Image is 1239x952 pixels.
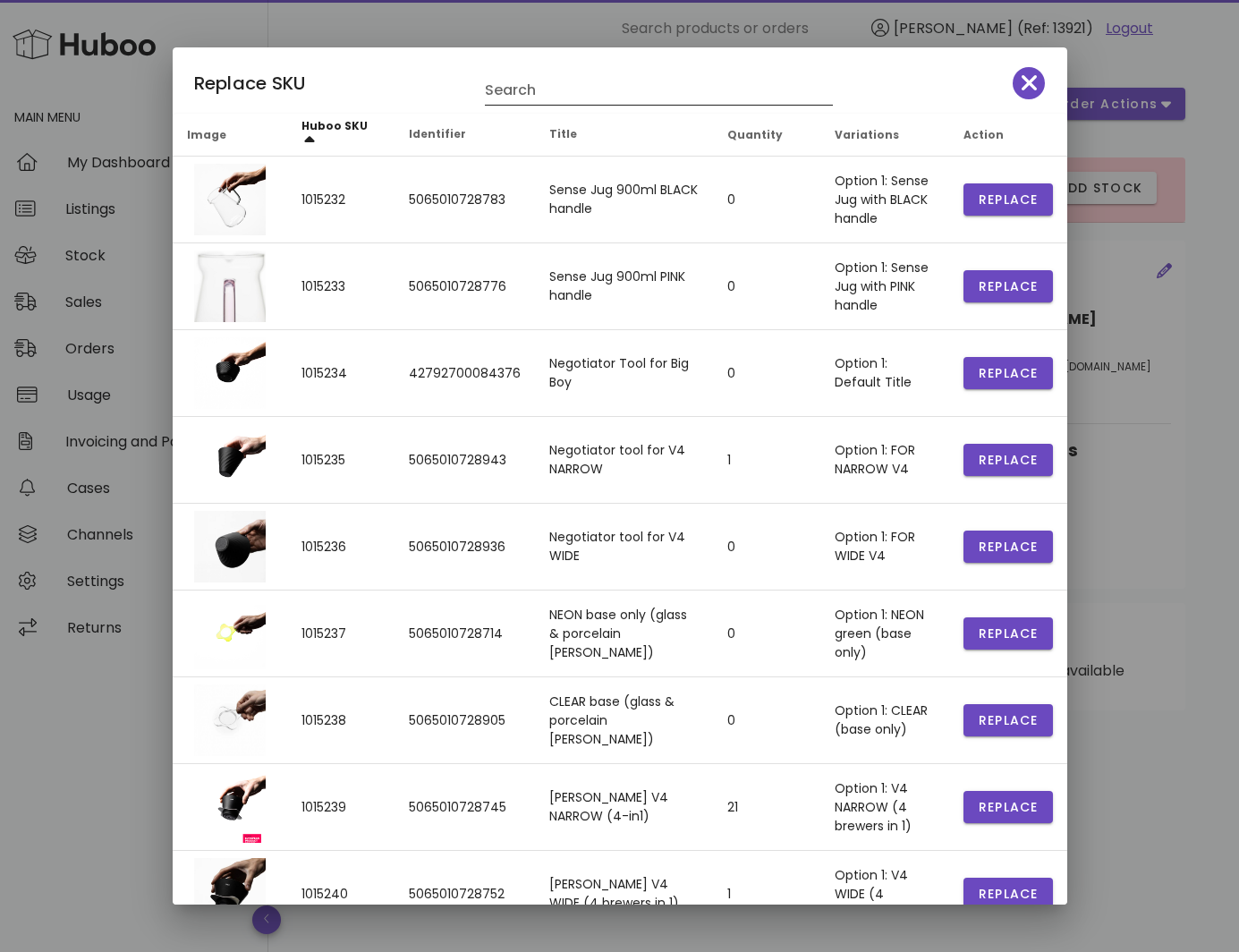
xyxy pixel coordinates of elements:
button: Replace [963,791,1053,823]
span: Replace [978,364,1039,383]
th: Quantity [713,114,820,157]
span: Identifier [409,126,466,141]
span: Image [187,127,226,142]
td: 0 [713,157,820,243]
button: Replace [963,617,1053,650]
span: Action [963,127,1004,142]
span: Replace [978,538,1039,557]
td: 42792700084376 [395,330,535,417]
button: Replace [963,878,1053,910]
td: 21 [713,764,820,851]
td: Option 1: V4 NARROW (4 brewers in 1) [820,764,949,851]
td: Negotiator Tool for Big Boy [535,330,713,417]
td: 1015236 [287,504,395,591]
td: Option 1: Sense Jug with BLACK handle [820,157,949,243]
button: Replace [963,183,1053,216]
td: 1015235 [287,417,395,504]
td: 1 [713,417,820,504]
td: 1015232 [287,157,395,243]
td: Option 1: NEON green (base only) [820,591,949,677]
td: Sense Jug 900ml PINK handle [535,243,713,330]
th: Image [173,114,287,157]
td: 0 [713,677,820,764]
td: [PERSON_NAME] V4 WIDE (4 brewers in 1) [535,851,713,938]
td: Option 1: CLEAR (base only) [820,677,949,764]
td: 5065010728776 [395,243,535,330]
button: Replace [963,704,1053,736]
td: Option 1: V4 WIDE (4 brewers in 1) [820,851,949,938]
span: Huboo SKU [301,118,368,133]
td: Option 1: Sense Jug with PINK handle [820,243,949,330]
span: Replace [978,625,1039,643]
td: Option 1: FOR WIDE V4 [820,504,949,591]
span: Replace [978,277,1039,296]
span: Replace [978,711,1039,730]
td: [PERSON_NAME] V4 NARROW (4-in1) [535,764,713,851]
td: Option 1: Default Title [820,330,949,417]
span: Replace [978,885,1039,904]
td: Option 1: FOR NARROW V4 [820,417,949,504]
td: 1 [713,851,820,938]
span: Quantity [727,127,783,142]
td: 0 [713,243,820,330]
th: Huboo SKU: Sorted ascending. Activate to sort descending. [287,114,395,157]
th: Action [949,114,1067,157]
th: Variations [820,114,949,157]
button: Replace [963,444,1053,476]
td: 1015233 [287,243,395,330]
div: Replace SKU [173,47,1067,114]
td: Negotiator tool for V4 WIDE [535,504,713,591]
td: 1015234 [287,330,395,417]
td: Negotiator tool for V4 NARROW [535,417,713,504]
td: 1015238 [287,677,395,764]
span: Replace [978,798,1039,817]
td: 0 [713,330,820,417]
td: 1015239 [287,764,395,851]
td: 5065010728745 [395,764,535,851]
span: Replace [978,191,1039,209]
td: 5065010728752 [395,851,535,938]
td: 5065010728714 [395,591,535,677]
td: 5065010728905 [395,677,535,764]
td: 0 [713,591,820,677]
button: Replace [963,357,1053,389]
span: Replace [978,451,1039,470]
td: NEON base only (glass & porcelain [PERSON_NAME]) [535,591,713,677]
th: Title: Not sorted. Activate to sort ascending. [535,114,713,157]
button: Replace [963,531,1053,563]
td: 1015240 [287,851,395,938]
td: Sense Jug 900ml BLACK handle [535,157,713,243]
td: 5065010728943 [395,417,535,504]
td: 5065010728783 [395,157,535,243]
td: 1015237 [287,591,395,677]
span: Title [549,126,577,141]
th: Identifier: Not sorted. Activate to sort ascending. [395,114,535,157]
button: Replace [963,270,1053,302]
span: Variations [835,127,899,142]
td: CLEAR base (glass & porcelain [PERSON_NAME]) [535,677,713,764]
td: 0 [713,504,820,591]
td: 5065010728936 [395,504,535,591]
